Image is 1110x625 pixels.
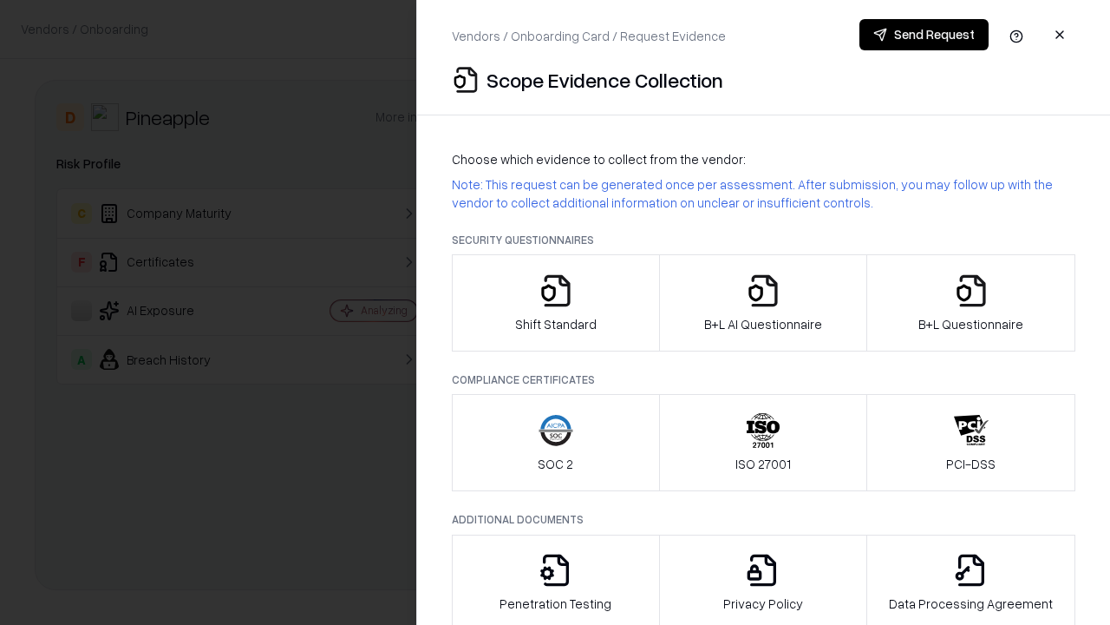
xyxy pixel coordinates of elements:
p: Choose which evidence to collect from the vendor: [452,150,1075,168]
p: Penetration Testing [499,595,611,613]
p: Note: This request can be generated once per assessment. After submission, you may follow up with... [452,175,1075,212]
button: B+L AI Questionnaire [659,254,868,352]
p: Security Questionnaires [452,233,1075,247]
p: Compliance Certificates [452,372,1075,387]
button: Send Request [859,19,989,50]
p: Vendors / Onboarding Card / Request Evidence [452,27,726,45]
p: B+L AI Questionnaire [704,315,822,333]
button: SOC 2 [452,394,660,491]
p: Data Processing Agreement [889,595,1053,613]
p: Shift Standard [515,315,597,333]
button: Shift Standard [452,254,660,352]
button: B+L Questionnaire [866,254,1075,352]
button: PCI-DSS [866,394,1075,491]
p: ISO 27001 [735,455,791,473]
p: Additional Documents [452,512,1075,527]
button: ISO 27001 [659,394,868,491]
p: B+L Questionnaire [918,315,1023,333]
p: PCI-DSS [946,455,996,473]
p: SOC 2 [538,455,573,473]
p: Scope Evidence Collection [486,66,723,94]
p: Privacy Policy [723,595,803,613]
